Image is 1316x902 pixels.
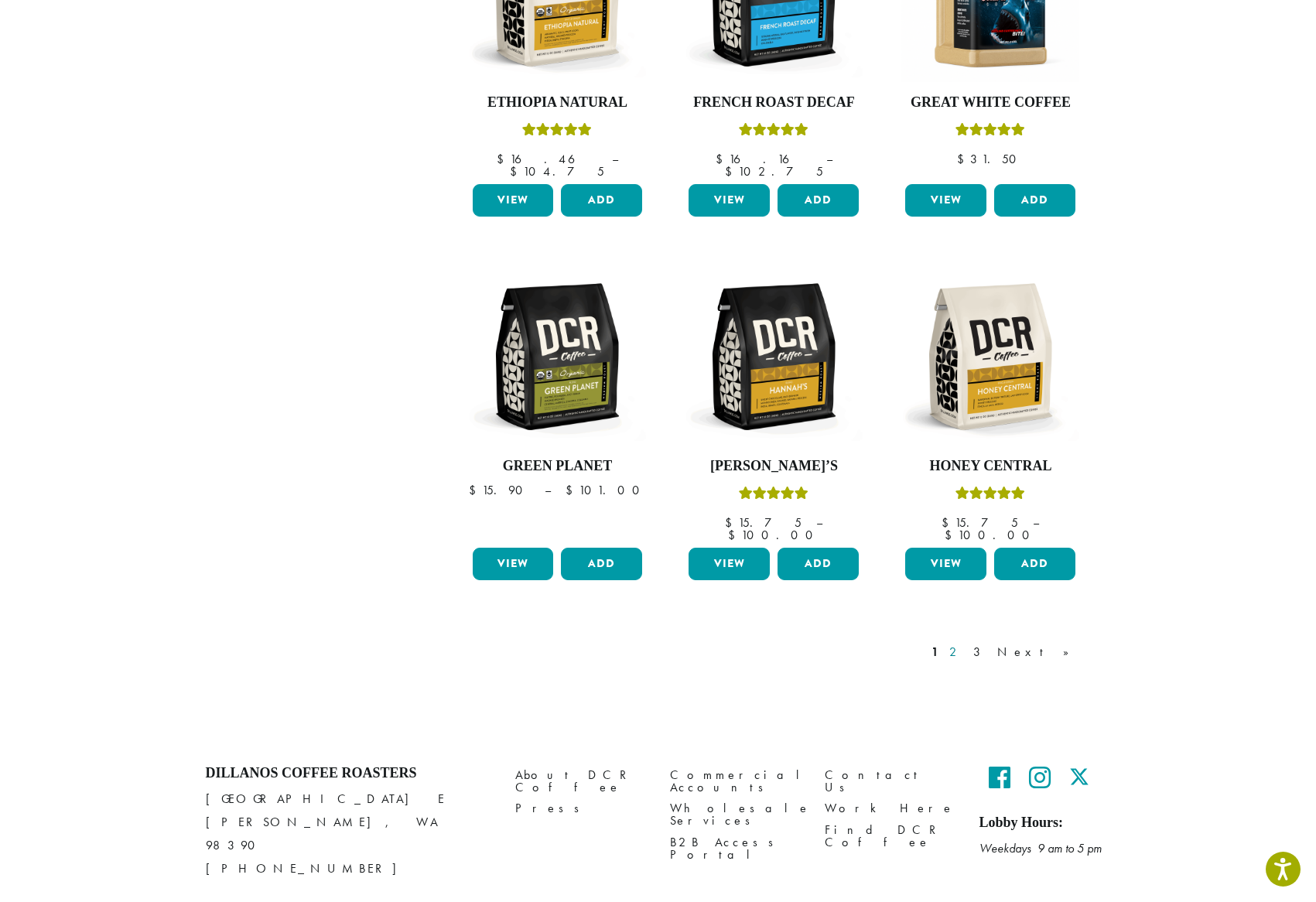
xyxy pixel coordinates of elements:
[994,643,1083,661] a: Next »
[739,121,808,144] div: Rated 5.00 out of 5
[685,458,863,475] h4: [PERSON_NAME]’s
[905,548,986,580] a: View
[955,484,1025,507] div: Rated 5.00 out of 5
[928,643,942,661] a: 1
[561,184,642,217] button: Add
[515,798,647,819] a: Press
[670,765,802,798] a: Commercial Accounts
[825,798,956,819] a: Work Here
[612,151,618,167] span: –
[561,548,642,580] button: Add
[497,151,510,167] span: $
[206,788,492,880] p: [GEOGRAPHIC_DATA] E [PERSON_NAME], WA 98390 [PHONE_NUMBER]
[994,184,1075,217] button: Add
[942,514,1018,531] bdi: 15.75
[670,798,802,832] a: Wholesale Services
[945,527,958,543] span: $
[728,527,820,543] bdi: 100.00
[901,458,1079,475] h4: Honey Central
[901,268,1079,446] img: DCR-12oz-Honey-Central-Stock-scaled.png
[685,94,863,111] h4: French Roast Decaf
[957,151,970,167] span: $
[716,151,812,167] bdi: 16.16
[522,121,592,144] div: Rated 5.00 out of 5
[816,514,822,531] span: –
[670,832,802,865] a: B2B Access Portal
[826,151,832,167] span: –
[725,163,823,179] bdi: 102.75
[739,484,808,507] div: Rated 5.00 out of 5
[685,268,863,542] a: [PERSON_NAME]’sRated 5.00 out of 5
[957,151,1024,167] bdi: 31.50
[725,514,738,531] span: $
[566,482,579,498] span: $
[979,840,1102,856] em: Weekdays 9 am to 5 pm
[905,184,986,217] a: View
[901,94,1079,111] h4: Great White Coffee
[970,643,990,661] a: 3
[206,765,492,782] h4: Dillanos Coffee Roasters
[901,268,1079,542] a: Honey CentralRated 5.00 out of 5
[716,151,729,167] span: $
[725,514,802,531] bdi: 15.75
[469,268,647,542] a: Green Planet
[725,163,738,179] span: $
[945,527,1037,543] bdi: 100.00
[778,184,859,217] button: Add
[946,643,966,661] a: 2
[685,268,863,446] img: DCR-12oz-Hannahs-Stock-scaled.png
[497,151,597,167] bdi: 16.46
[994,548,1075,580] button: Add
[473,184,554,217] a: View
[510,163,523,179] span: $
[469,482,482,498] span: $
[515,765,647,798] a: About DCR Coffee
[473,548,554,580] a: View
[510,163,604,179] bdi: 104.75
[825,765,956,798] a: Contact Us
[942,514,955,531] span: $
[566,482,647,498] bdi: 101.00
[955,121,1025,144] div: Rated 5.00 out of 5
[545,482,551,498] span: –
[469,458,647,475] h4: Green Planet
[825,819,956,852] a: Find DCR Coffee
[689,548,770,580] a: View
[469,482,530,498] bdi: 15.90
[689,184,770,217] a: View
[1033,514,1039,531] span: –
[778,548,859,580] button: Add
[469,94,647,111] h4: Ethiopia Natural
[468,268,646,446] img: DCR-12oz-FTO-Green-Planet-Stock-scaled.png
[728,527,741,543] span: $
[979,815,1111,832] h5: Lobby Hours:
